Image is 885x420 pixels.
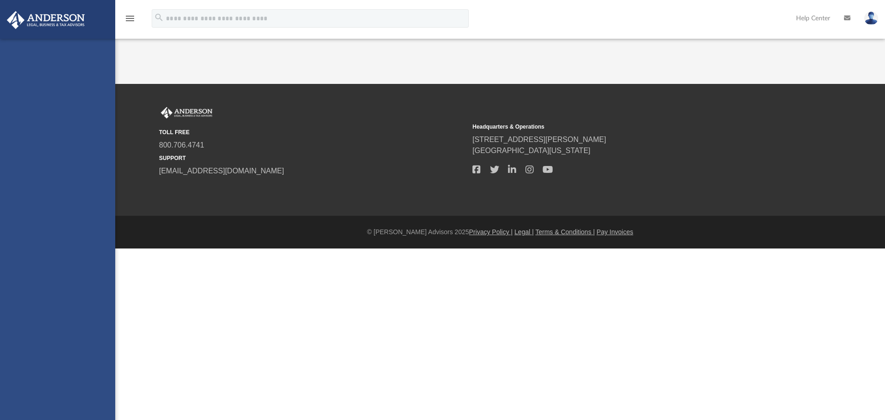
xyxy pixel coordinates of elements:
img: Anderson Advisors Platinum Portal [159,107,214,119]
a: [GEOGRAPHIC_DATA][US_STATE] [472,147,590,154]
i: menu [124,13,136,24]
img: User Pic [864,12,878,25]
a: [EMAIL_ADDRESS][DOMAIN_NAME] [159,167,284,175]
a: Pay Invoices [596,228,633,236]
a: Privacy Policy | [469,228,513,236]
img: Anderson Advisors Platinum Portal [4,11,88,29]
div: © [PERSON_NAME] Advisors 2025 [115,227,885,237]
small: TOLL FREE [159,128,466,136]
a: Legal | [514,228,534,236]
small: SUPPORT [159,154,466,162]
i: search [154,12,164,23]
a: menu [124,18,136,24]
a: Terms & Conditions | [536,228,595,236]
small: Headquarters & Operations [472,123,779,131]
a: 800.706.4741 [159,141,204,149]
a: [STREET_ADDRESS][PERSON_NAME] [472,136,606,143]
